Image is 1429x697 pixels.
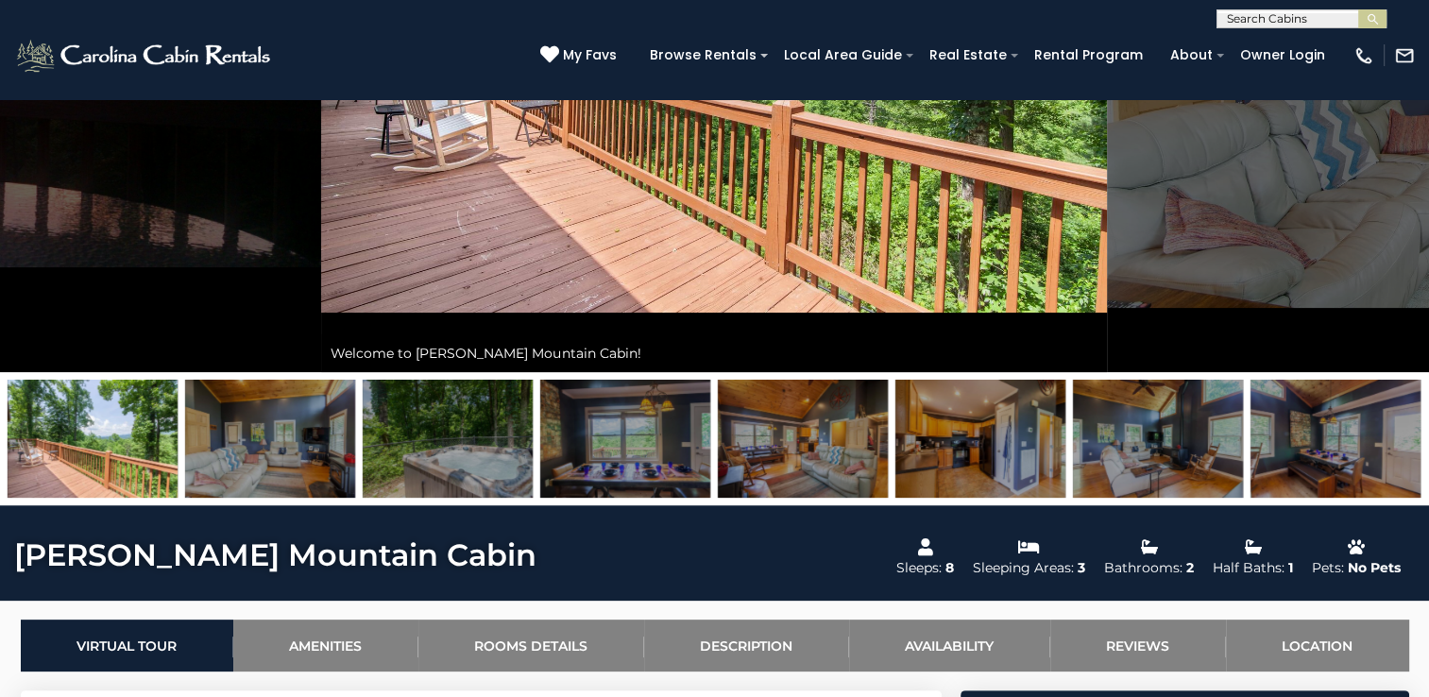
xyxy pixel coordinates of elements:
[1025,41,1152,70] a: Rental Program
[233,620,418,671] a: Amenities
[540,380,710,498] img: 163263239
[1250,380,1420,498] img: 163263241
[540,45,621,66] a: My Favs
[1050,620,1226,671] a: Reviews
[1394,45,1415,66] img: mail-regular-white.png
[920,41,1016,70] a: Real Estate
[563,45,617,65] span: My Favs
[8,380,178,498] img: 163263212
[418,620,644,671] a: Rooms Details
[321,334,1107,372] div: Welcome to [PERSON_NAME] Mountain Cabin!
[21,620,233,671] a: Virtual Tour
[640,41,766,70] a: Browse Rentals
[14,37,276,75] img: White-1-2.png
[774,41,911,70] a: Local Area Guide
[1231,41,1335,70] a: Owner Login
[185,380,355,498] img: 163263228
[363,380,533,498] img: 163263238
[849,620,1050,671] a: Availability
[644,620,849,671] a: Description
[1073,380,1243,498] img: 163263237
[895,380,1065,498] img: 163263240
[1161,41,1222,70] a: About
[1353,45,1374,66] img: phone-regular-white.png
[718,380,888,498] img: 163263231
[1226,620,1409,671] a: Location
